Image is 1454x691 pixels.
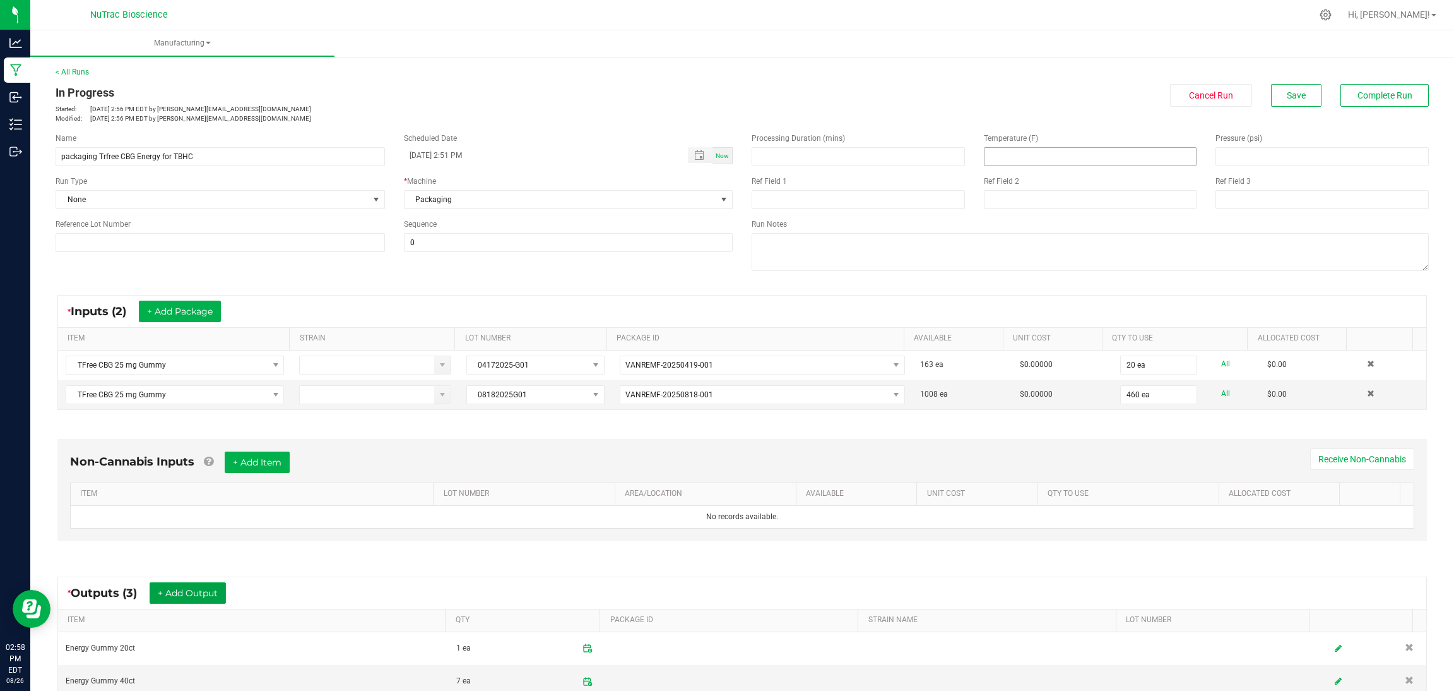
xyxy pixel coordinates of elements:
[80,489,429,499] a: ITEMSortable
[752,134,845,143] span: Processing Duration (mins)
[467,386,588,404] span: 08182025G01
[66,356,268,374] span: TFree CBG 25 mg Gummy
[1350,489,1395,499] a: Sortable
[56,220,131,229] span: Reference Lot Number
[984,177,1019,186] span: Ref Field 2
[404,220,437,229] span: Sequence
[1348,9,1430,20] span: Hi, [PERSON_NAME]!
[56,114,90,123] span: Modified:
[30,30,334,57] a: Manufacturing
[617,333,899,344] a: PACKAGE IDSortable
[1340,84,1429,107] button: Complete Run
[1310,448,1414,470] button: Receive Non-Cannabis
[920,390,938,399] span: 1008
[1112,333,1243,344] a: QTY TO USESortable
[1215,134,1262,143] span: Pressure (psi)
[6,676,25,685] p: 08/26
[56,68,89,76] a: < All Runs
[1320,615,1408,625] a: Sortable
[1258,333,1342,344] a: Allocated CostSortable
[1318,9,1333,21] div: Manage settings
[752,177,787,186] span: Ref Field 1
[71,586,150,600] span: Outputs (3)
[56,104,90,114] span: Started:
[204,455,213,469] a: Add Non-Cannabis items that were also consumed in the run (e.g. gloves and packaging); Also add N...
[407,177,436,186] span: Machine
[9,118,22,131] inline-svg: Inventory
[920,360,933,369] span: 163
[935,360,943,369] span: ea
[66,386,268,404] span: TFree CBG 25 mg Gummy
[716,152,729,159] span: Now
[752,220,787,229] span: Run Notes
[625,489,791,499] a: AREA/LOCATIONSortable
[625,390,713,399] span: VANREMF-20250818-001
[139,301,221,322] button: + Add Package
[56,104,733,114] p: [DATE] 2:56 PM EDT by [PERSON_NAME][EMAIL_ADDRESS][DOMAIN_NAME]
[68,615,440,625] a: ITEMSortable
[71,506,1414,528] td: No records available.
[465,333,602,344] a: LOT NUMBERSortable
[405,191,717,208] span: Packaging
[1221,385,1230,402] a: All
[984,134,1038,143] span: Temperature (F)
[688,147,712,163] span: Toggle popup
[9,64,22,76] inline-svg: Manufacturing
[1357,90,1412,100] span: Complete Run
[225,452,290,473] button: + Add Item
[1170,84,1252,107] button: Cancel Run
[927,489,1033,499] a: Unit CostSortable
[56,84,733,101] div: In Progress
[1215,177,1251,186] span: Ref Field 3
[625,361,713,370] span: VANREMF-20250419-001
[444,489,610,499] a: LOT NUMBERSortable
[1189,90,1233,100] span: Cancel Run
[66,356,284,375] span: NO DATA FOUND
[1271,84,1321,107] button: Save
[940,390,948,399] span: ea
[56,114,733,123] p: [DATE] 2:56 PM EDT by [PERSON_NAME][EMAIL_ADDRESS][DOMAIN_NAME]
[1229,489,1335,499] a: Allocated CostSortable
[1048,489,1214,499] a: QTY TO USESortable
[300,333,450,344] a: STRAINSortable
[58,632,449,665] td: Energy Gummy 20ct
[1287,90,1306,100] span: Save
[1221,356,1230,373] a: All
[610,615,853,625] a: PACKAGE IDSortable
[1267,360,1287,369] span: $0.00
[456,615,596,625] a: QTYSortable
[71,304,139,318] span: Inputs (2)
[1020,360,1053,369] span: $0.00000
[914,333,998,344] a: AVAILABLESortable
[90,9,168,20] span: NuTrac Bioscience
[9,145,22,158] inline-svg: Outbound
[30,38,334,49] span: Manufacturing
[456,638,471,658] span: 1 ea
[68,333,285,344] a: ITEMSortable
[6,642,25,676] p: 02:58 PM EDT
[806,489,912,499] a: AVAILABLESortable
[13,590,50,628] iframe: Resource center
[150,582,226,604] button: + Add Output
[56,134,76,143] span: Name
[1357,333,1408,344] a: Sortable
[1020,390,1053,399] span: $0.00000
[56,176,87,187] span: Run Type
[9,37,22,49] inline-svg: Analytics
[66,385,284,404] span: NO DATA FOUND
[404,134,457,143] span: Scheduled Date
[868,615,1111,625] a: STRAIN NAMESortable
[404,147,675,163] input: Scheduled Datetime
[467,356,588,374] span: 04172025-G01
[1126,615,1304,625] a: LOT NUMBERSortable
[70,455,194,469] span: Non-Cannabis Inputs
[9,91,22,104] inline-svg: Inbound
[56,191,369,208] span: None
[1267,390,1287,399] span: $0.00
[1013,333,1097,344] a: Unit CostSortable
